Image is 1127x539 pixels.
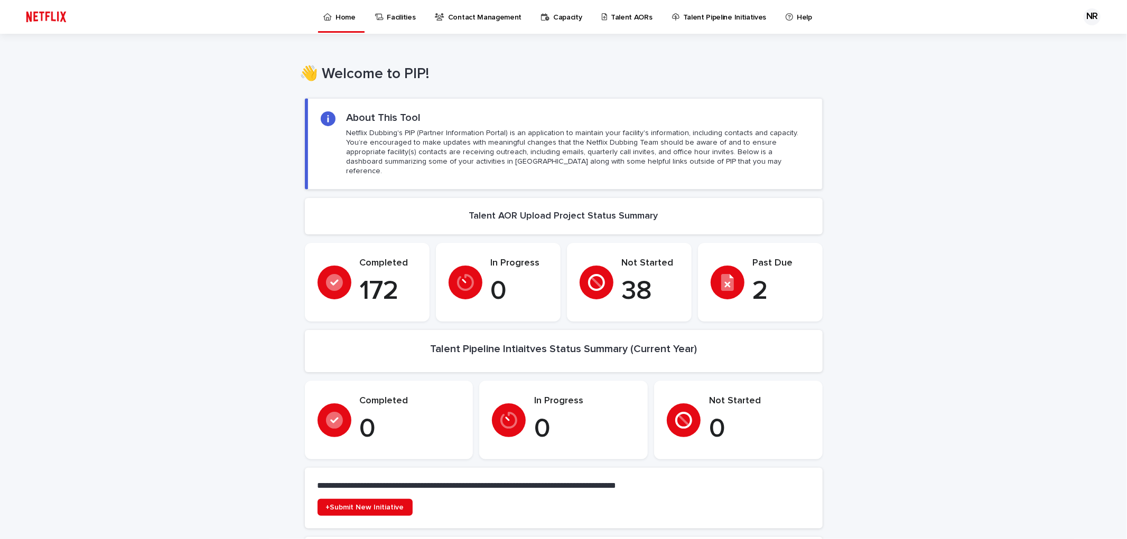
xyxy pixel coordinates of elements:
p: 38 [622,276,679,307]
p: 0 [491,276,548,307]
p: Not Started [709,395,810,407]
p: Completed [360,395,461,407]
span: +Submit New Initiative [326,504,404,511]
p: 0 [709,413,810,445]
p: Not Started [622,258,679,269]
h1: 👋 Welcome to PIP! [300,65,817,83]
p: In Progress [534,395,635,407]
p: Netflix Dubbing's PIP (Partner Information Portal) is an application to maintain your facility's ... [346,128,809,176]
p: 172 [360,276,417,307]
p: Completed [360,258,417,269]
div: NR [1084,8,1101,25]
img: ifQbXi3ZQGMSEF7WDB7W [21,6,71,27]
p: 2 [753,276,810,307]
p: 0 [534,413,635,445]
a: +Submit New Initiative [318,499,413,516]
p: 0 [360,413,461,445]
p: In Progress [491,258,548,269]
h2: Talent AOR Upload Project Status Summary [469,211,658,222]
h2: About This Tool [346,111,421,124]
p: Past Due [753,258,810,269]
h2: Talent Pipeline Intiaitves Status Summary (Current Year) [430,343,697,355]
